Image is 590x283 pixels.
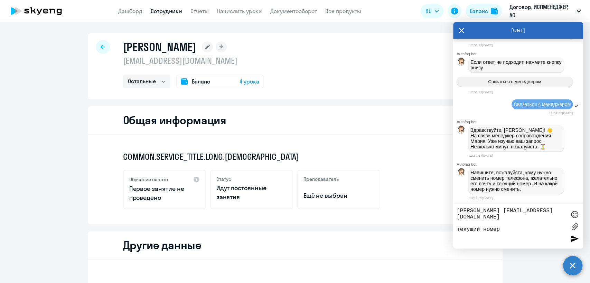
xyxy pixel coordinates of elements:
[457,52,583,56] div: Autofaq bot
[457,126,466,136] img: bot avatar
[303,191,374,200] p: Ещё не выбран
[470,7,488,15] div: Баланс
[514,101,571,107] span: Связаться с менеджером
[457,162,583,166] div: Autofaq bot
[469,90,493,94] time: 12:51:27[DATE]
[190,8,209,14] a: Отчеты
[123,151,299,162] span: COMMON.SERVICE_TITLE.LONG.[DEMOGRAPHIC_DATA]
[470,59,563,70] span: Если ответ не подходит, нажмите кнопку внизу
[192,77,210,86] span: Баланс
[488,79,541,84] span: Связаться с менеджером
[270,8,317,14] a: Документооборот
[457,168,466,178] img: bot avatar
[240,77,259,86] span: 4 урока
[421,4,443,18] button: RU
[469,154,493,157] time: 12:52:34[DATE]
[129,176,168,183] h5: Обучение начато
[325,8,361,14] a: Все продукты
[129,184,200,202] p: Первое занятие не проведено
[549,111,573,115] time: 12:51:35[DATE]
[491,8,498,14] img: balance
[457,77,573,87] button: Связаться с менеджером
[123,238,202,252] h2: Другие данные
[506,3,584,19] button: Договор, ИСПМЕНЕДЖЕР, АО
[457,208,566,245] textarea: [PERSON_NAME] [EMAIL_ADDRESS][DOMAIN_NAME] текущий номер
[425,7,432,15] span: RU
[217,8,262,14] a: Начислить уроки
[123,113,226,127] h2: Общая информация
[469,43,493,47] time: 12:51:27[DATE]
[509,3,574,19] p: Договор, ИСПМЕНЕДЖЕР, АО
[123,55,264,66] p: [EMAIL_ADDRESS][DOMAIN_NAME]
[216,176,231,182] h5: Статус
[151,8,182,14] a: Сотрудники
[216,184,287,202] p: Идут постоянные занятия
[457,58,466,68] img: bot avatar
[470,127,562,149] p: Здравствуйте, [PERSON_NAME]! 👋 ﻿На связи менеджер сопровождения Мария. Уже изучаю ваш запрос. Нес...
[118,8,142,14] a: Дашборд
[457,120,583,124] div: Autofaq bot
[569,221,580,232] label: Лимит 10 файлов
[123,40,196,54] h1: [PERSON_NAME]
[466,4,502,18] button: Балансbalance
[303,176,339,182] h5: Преподаватель
[470,170,562,192] p: Напишите, пожалуйста, кому нужно сменить номер телефона, желательно его почту и текущий номер. И ...
[469,196,493,200] time: 13:14:59[DATE]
